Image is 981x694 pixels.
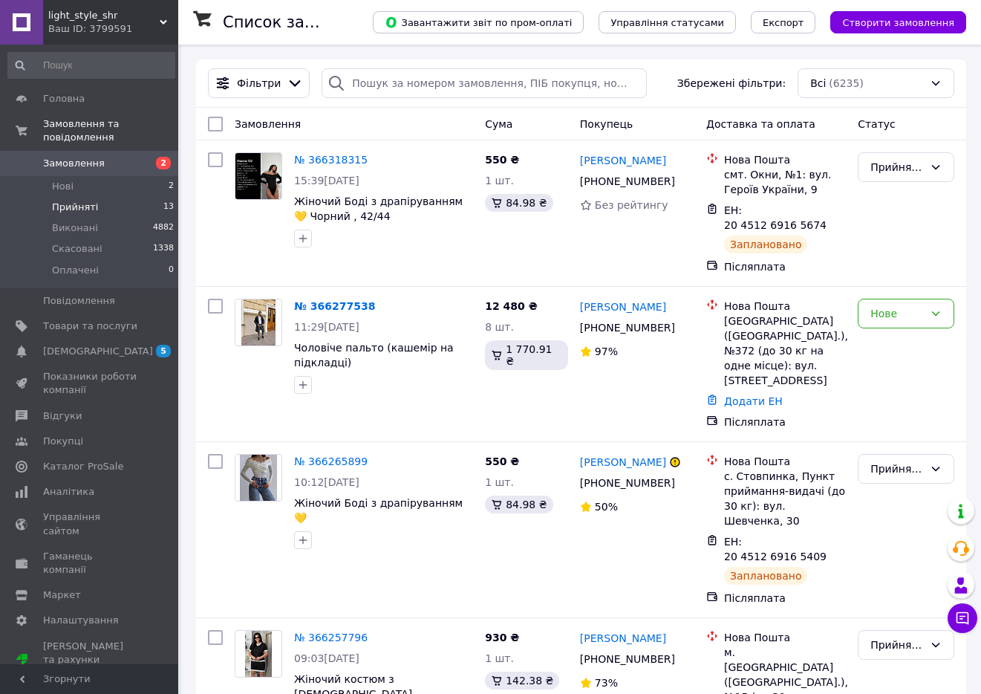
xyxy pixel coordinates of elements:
[677,76,786,91] span: Збережені фільтри:
[385,16,572,29] span: Завантажити звіт по пром-оплаті
[724,395,783,407] a: Додати ЕН
[43,409,82,423] span: Відгуки
[294,300,375,312] a: № 366277538
[751,11,816,33] button: Експорт
[294,175,359,187] span: 15:39[DATE]
[485,455,519,467] span: 550 ₴
[577,649,678,669] div: [PHONE_NUMBER]
[294,195,463,222] a: Жіночий Боді з драпіруванням💛 Чорний , 42/44
[294,497,463,524] span: Жіночий Боді з драпіруванням💛
[724,454,846,469] div: Нова Пошта
[156,157,171,169] span: 2
[830,11,966,33] button: Створити замовлення
[577,171,678,192] div: [PHONE_NUMBER]
[48,22,178,36] div: Ваш ID: 3799591
[235,630,282,678] a: Фото товару
[577,473,678,493] div: [PHONE_NUMBER]
[43,294,115,308] span: Повідомлення
[294,455,368,467] a: № 366265899
[43,550,137,577] span: Гаманець компанії
[235,299,282,346] a: Фото товару
[870,305,924,322] div: Нове
[153,221,174,235] span: 4882
[724,299,846,314] div: Нова Пошта
[52,242,102,256] span: Скасовані
[724,591,846,606] div: Післяплата
[153,242,174,256] span: 1338
[294,632,368,643] a: № 366257796
[829,77,864,89] span: (6235)
[43,485,94,499] span: Аналітика
[52,221,98,235] span: Виконані
[485,632,519,643] span: 930 ₴
[580,299,666,314] a: [PERSON_NAME]
[240,455,278,501] img: Фото товару
[241,299,276,346] img: Фото товару
[245,631,271,677] img: Фото товару
[43,640,137,681] span: [PERSON_NAME] та рахунки
[52,180,74,193] span: Нові
[294,154,368,166] a: № 366318315
[43,435,83,448] span: Покупці
[948,603,977,633] button: Чат з покупцем
[485,300,538,312] span: 12 480 ₴
[485,118,512,130] span: Cума
[237,76,281,91] span: Фільтри
[580,153,666,168] a: [PERSON_NAME]
[724,630,846,645] div: Нова Пошта
[580,631,666,646] a: [PERSON_NAME]
[485,194,553,212] div: 84.98 ₴
[870,461,924,477] div: Прийнято
[485,672,559,690] div: 142.38 ₴
[595,199,668,211] span: Без рейтингу
[294,321,359,333] span: 11:29[DATE]
[43,510,137,537] span: Управління сайтом
[294,652,359,664] span: 09:03[DATE]
[724,152,846,167] div: Нова Пошта
[294,342,454,369] a: Чоловіче пальто (кашемір на підкладці)
[485,340,568,370] div: 1 770.91 ₴
[595,501,618,513] span: 50%
[858,118,896,130] span: Статус
[485,496,553,513] div: 84.98 ₴
[724,567,808,585] div: Заплановано
[580,455,666,470] a: [PERSON_NAME]
[577,317,678,338] div: [PHONE_NUMBER]
[485,154,519,166] span: 550 ₴
[485,175,514,187] span: 1 шт.
[373,11,584,33] button: Завантажити звіт по пром-оплаті
[223,13,374,31] h1: Список замовлень
[43,320,137,333] span: Товари та послуги
[610,17,724,28] span: Управління статусами
[235,152,282,200] a: Фото товару
[156,345,171,357] span: 5
[485,321,514,333] span: 8 шт.
[599,11,736,33] button: Управління статусами
[724,236,808,253] div: Заплановано
[815,16,966,27] a: Створити замовлення
[870,637,924,653] div: Прийнято
[52,264,99,277] span: Оплачені
[870,159,924,175] div: Прийнято
[580,118,633,130] span: Покупець
[810,76,826,91] span: Всі
[7,52,175,79] input: Пошук
[43,370,137,397] span: Показники роботи компанії
[169,264,174,277] span: 0
[235,153,281,199] img: Фото товару
[52,201,98,214] span: Прийняті
[724,204,827,231] span: ЕН: 20 4512 6916 5674
[485,652,514,664] span: 1 шт.
[706,118,815,130] span: Доставка та оплата
[724,415,846,429] div: Післяплата
[724,167,846,197] div: смт. Окни, №1: вул. Героїв України, 9
[48,9,160,22] span: light_style_shr
[163,201,174,214] span: 13
[724,536,827,562] span: ЕН: 20 4512 6916 5409
[169,180,174,193] span: 2
[235,118,301,130] span: Замовлення
[43,117,178,144] span: Замовлення та повідомлення
[724,469,846,528] div: с. Стовпинка, Пункт приймання-видачі (до 30 кг): вул. Шевченка, 30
